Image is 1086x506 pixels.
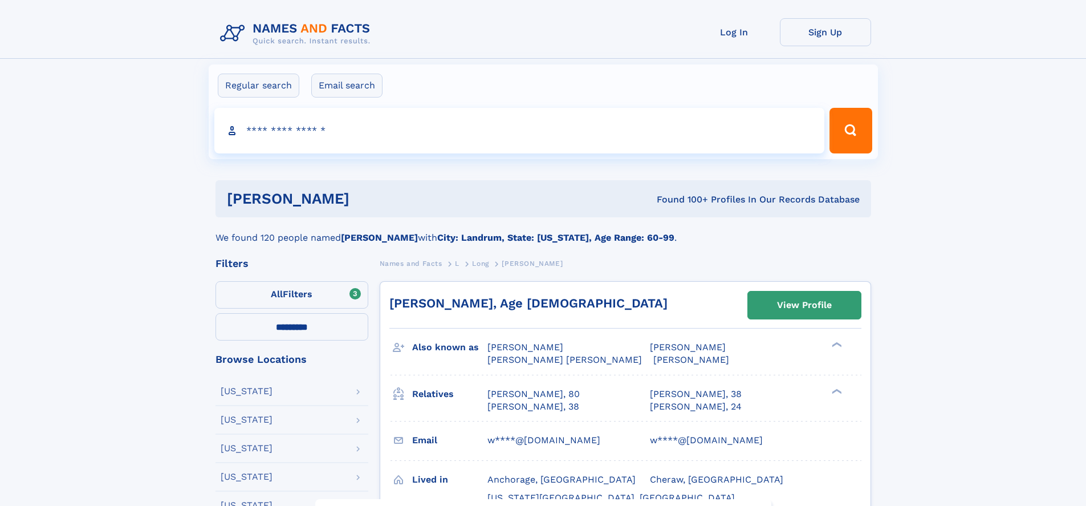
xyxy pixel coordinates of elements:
h3: Also known as [412,338,487,357]
span: [US_STATE][GEOGRAPHIC_DATA], [GEOGRAPHIC_DATA] [487,492,735,503]
a: [PERSON_NAME], 80 [487,388,580,400]
a: [PERSON_NAME], 24 [650,400,742,413]
a: [PERSON_NAME], 38 [487,400,579,413]
div: Found 100+ Profiles In Our Records Database [503,193,860,206]
div: Filters [215,258,368,269]
button: Search Button [829,108,872,153]
div: We found 120 people named with . [215,217,871,245]
b: City: Landrum, State: [US_STATE], Age Range: 60-99 [437,232,674,243]
span: [PERSON_NAME] [653,354,729,365]
span: Long [472,260,489,268]
label: Email search [311,74,383,98]
div: [US_STATE] [221,472,272,481]
div: [US_STATE] [221,444,272,453]
div: ❯ [829,341,843,349]
div: [US_STATE] [221,387,272,396]
img: Logo Names and Facts [215,18,380,49]
div: [US_STATE] [221,415,272,424]
h3: Relatives [412,384,487,404]
b: [PERSON_NAME] [341,232,418,243]
span: Cheraw, [GEOGRAPHIC_DATA] [650,474,783,485]
span: [PERSON_NAME] [PERSON_NAME] [487,354,642,365]
span: Anchorage, [GEOGRAPHIC_DATA] [487,474,636,485]
a: L [455,256,459,270]
a: Names and Facts [380,256,442,270]
a: Long [472,256,489,270]
a: [PERSON_NAME], 38 [650,388,742,400]
span: [PERSON_NAME] [502,260,563,268]
input: search input [214,108,825,153]
div: View Profile [777,292,832,318]
h1: [PERSON_NAME] [227,192,503,206]
span: All [271,289,283,299]
a: Sign Up [780,18,871,46]
a: View Profile [748,292,861,319]
h3: Email [412,431,487,450]
label: Filters [215,281,368,309]
a: Log In [689,18,780,46]
span: [PERSON_NAME] [650,342,726,353]
span: L [455,260,459,268]
a: [PERSON_NAME], Age [DEMOGRAPHIC_DATA] [389,296,668,310]
div: Browse Locations [215,354,368,365]
span: [PERSON_NAME] [487,342,563,353]
label: Regular search [218,74,299,98]
h3: Lived in [412,470,487,489]
div: ❯ [829,387,843,395]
